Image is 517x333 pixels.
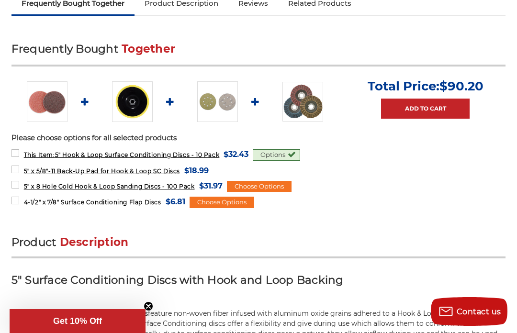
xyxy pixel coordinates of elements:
[457,307,501,316] span: Contact us
[11,42,118,55] span: Frequently Bought
[439,78,483,94] span: $90.20
[10,309,146,333] div: Get 10% OffClose teaser
[381,99,470,119] a: Add to Cart
[224,148,248,161] span: $32.43
[24,199,161,206] span: 4-1/2" x 7/8" Surface Conditioning Flap Discs
[27,81,67,122] img: 5 inch surface conditioning discs
[190,197,254,208] div: Choose Options
[24,151,55,158] strong: This Item:
[60,235,129,249] span: Description
[166,195,185,208] span: $6.81
[122,42,175,55] span: Together
[24,167,180,175] span: 5" x 5/8"-11 Back-Up Pad for Hook & Loop SC Discs
[24,151,220,158] span: 5" Hook & Loop Surface Conditioning Discs - 10 Pack
[11,235,56,249] span: Product
[184,164,209,177] span: $18.99
[253,149,300,161] div: Options
[144,301,153,311] button: Close teaser
[431,297,507,326] button: Contact us
[53,316,102,326] span: Get 10% Off
[11,273,344,287] strong: 5" Surface Conditioning Discs with Hook and Loop Backing
[227,181,292,192] div: Choose Options
[199,179,223,192] span: $31.97
[368,78,483,94] p: Total Price:
[11,133,506,144] p: Please choose options for all selected products
[24,183,195,190] span: 5" x 8 Hole Gold Hook & Loop Sanding Discs - 100 Pack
